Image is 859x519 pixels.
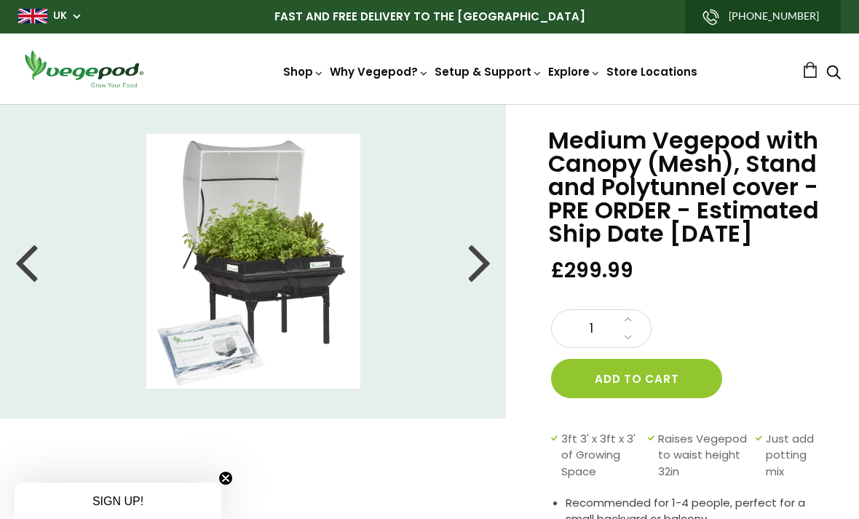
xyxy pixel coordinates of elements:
[551,257,633,284] span: £299.99
[92,495,143,507] span: SIGN UP!
[619,328,636,347] a: Decrease quantity by 1
[18,9,47,23] img: gb_large.png
[551,359,722,398] button: Add to cart
[766,431,815,480] span: Just add potting mix
[658,431,748,480] span: Raises Vegepod to waist height 32in
[548,129,823,245] h1: Medium Vegepod with Canopy (Mesh), Stand and Polytunnel cover - PRE ORDER - Estimated Ship Date [...
[15,483,221,519] div: SIGN UP!Close teaser
[330,64,429,79] a: Why Vegepod?
[619,310,636,329] a: Increase quantity by 1
[548,64,601,79] a: Explore
[146,134,360,389] img: Medium Vegepod with Canopy (Mesh), Stand and Polytunnel cover - PRE ORDER - Estimated Ship Date O...
[826,66,841,82] a: Search
[435,64,542,79] a: Setup & Support
[53,9,67,23] a: UK
[18,48,149,90] img: Vegepod
[606,64,697,79] a: Store Locations
[283,64,324,79] a: Shop
[566,320,616,338] span: 1
[561,431,640,480] span: 3ft 3' x 3ft x 3' of Growing Space
[218,471,233,486] button: Close teaser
